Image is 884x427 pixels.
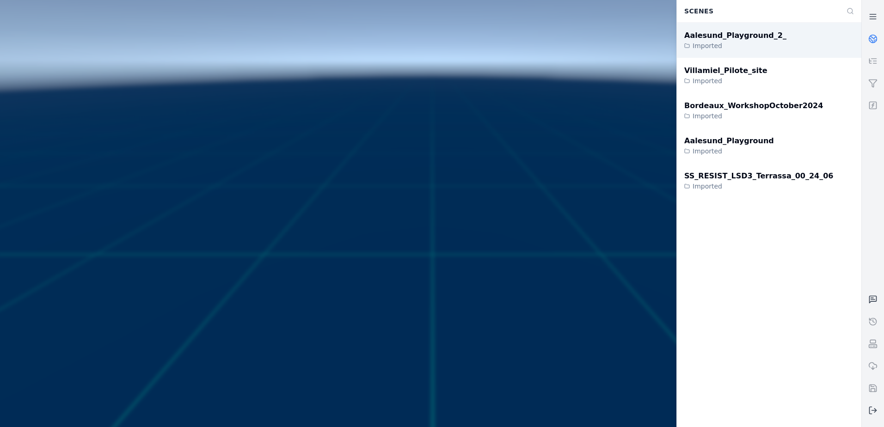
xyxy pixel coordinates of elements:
[684,111,823,121] div: Imported
[684,146,774,156] div: Imported
[679,2,841,20] div: Scenes
[684,76,767,85] div: Imported
[684,135,774,146] div: Aalesund_Playground
[684,41,786,50] div: Imported
[684,182,833,191] div: Imported
[684,171,833,182] div: SS_RESIST_LSD3_Terrassa_00_24_06
[684,100,823,111] div: Bordeaux_WorkshopOctober2024
[684,65,767,76] div: Villamiel_Pilote_site
[684,30,786,41] div: Aalesund_Playground_2_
